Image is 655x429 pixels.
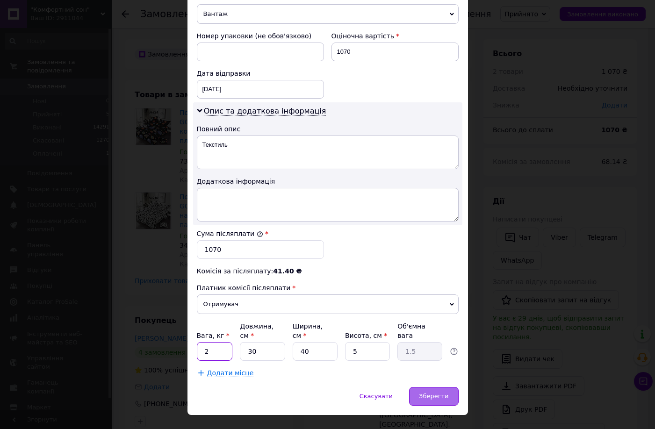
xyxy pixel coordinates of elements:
span: Скасувати [360,393,393,400]
span: Отримувач [197,294,459,314]
span: Опис та додаткова інформація [204,107,326,116]
span: Вантаж [197,4,459,24]
div: Дата відправки [197,69,324,78]
span: 41.40 ₴ [273,267,302,275]
div: Повний опис [197,124,459,134]
div: Об'ємна вага [397,322,442,340]
div: Комісія за післяплату: [197,266,459,276]
label: Сума післяплати [197,230,263,237]
div: Додаткова інформація [197,177,459,186]
textarea: Текстиль [197,136,459,169]
label: Вага, кг [197,332,230,339]
span: Зберегти [419,393,448,400]
label: Висота, см [345,332,387,339]
div: Оціночна вартість [331,31,459,41]
span: Платник комісії післяплати [197,284,291,292]
label: Ширина, см [293,322,323,339]
label: Довжина, см [240,322,274,339]
div: Номер упаковки (не обов'язково) [197,31,324,41]
span: Додати місце [207,369,254,377]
